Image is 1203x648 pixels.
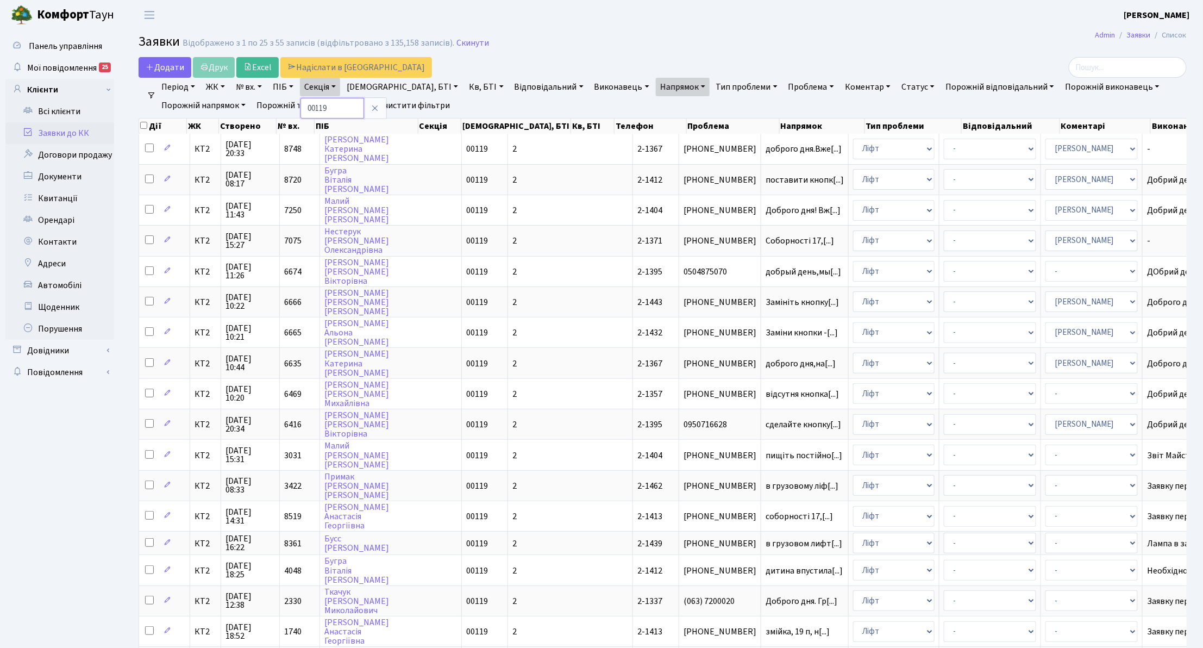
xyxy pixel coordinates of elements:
span: 2-1404 [637,204,662,216]
a: Відповідальний [510,78,588,96]
span: 00119 [466,480,488,492]
th: Кв, БТІ [571,119,615,134]
span: КТ2 [195,298,216,307]
th: ПІБ [315,119,418,134]
a: Admin [1095,29,1116,41]
span: 7250 [284,204,302,216]
span: [DATE] 20:33 [225,140,275,158]
span: 2-1395 [637,266,662,278]
th: ЖК [187,119,219,134]
span: [DATE] 18:52 [225,623,275,640]
span: 00119 [466,565,488,577]
span: сделайте кнопку[...] [766,419,841,431]
a: Виконавець [590,78,654,96]
span: [DATE] 10:22 [225,293,275,310]
a: Порожній виконавець [1061,78,1164,96]
span: КТ2 [195,206,216,215]
a: БуграВіталія[PERSON_NAME] [324,165,389,195]
span: 2 [512,266,517,278]
span: КТ2 [195,566,216,575]
span: соборності 17,[...] [766,510,833,522]
span: КТ2 [195,627,216,636]
a: Орендарі [5,209,114,231]
span: 7075 [284,235,302,247]
span: 00119 [466,388,488,400]
th: Дії [139,119,187,134]
span: 2 [512,327,517,339]
span: (063) 7200020 [684,597,756,606]
span: 2-1412 [637,174,662,186]
span: Панель управління [29,40,102,52]
span: 2-1439 [637,538,662,550]
a: Період [157,78,199,96]
span: 2 [512,565,517,577]
a: Додати [139,57,191,78]
a: [PERSON_NAME]АнастасіяГеоргіївна [324,616,389,647]
span: КТ2 [195,236,216,245]
a: Повідомлення [5,362,114,383]
a: Скинути [456,38,489,48]
a: Порожній напрямок [157,96,250,115]
a: Контакти [5,231,114,253]
span: 2-1404 [637,450,662,462]
span: в грузовому ліф[...] [766,480,838,492]
span: поставити кнопк[...] [766,174,844,186]
a: ПІБ [268,78,298,96]
span: 2-1432 [637,327,662,339]
span: [DATE] 20:34 [225,416,275,433]
span: [DATE] 08:17 [225,171,275,188]
span: 2-1443 [637,296,662,308]
span: 00119 [466,174,488,186]
b: Комфорт [37,6,89,23]
span: 00119 [466,266,488,278]
a: Документи [5,166,114,188]
span: 00119 [466,358,488,370]
span: 00119 [466,450,488,462]
span: 2 [512,538,517,550]
span: 2 [512,510,517,522]
span: [DATE] 18:25 [225,562,275,579]
th: Проблема [687,119,780,134]
span: [DATE] 15:31 [225,446,275,464]
span: [PHONE_NUMBER] [684,451,756,460]
span: 4048 [284,565,302,577]
span: 2-1367 [637,358,662,370]
span: дитина впустила[...] [766,565,843,577]
span: [DATE] 10:21 [225,324,275,341]
span: [PHONE_NUMBER] [684,236,756,245]
a: Очистити фільтри [365,96,454,115]
a: Нестерук[PERSON_NAME]Олександрівна [324,226,389,256]
th: Відповідальний [962,119,1060,134]
span: добрый день,мы[...] [766,266,841,278]
a: Порожній тип проблеми [252,96,362,115]
a: [PERSON_NAME][PERSON_NAME]Михайлівна [324,379,389,409]
span: 6674 [284,266,302,278]
span: 8720 [284,174,302,186]
span: 00119 [466,235,488,247]
a: Excel [236,57,279,78]
span: 2-1371 [637,235,662,247]
span: [DATE] 10:20 [225,385,275,402]
span: 6665 [284,327,302,339]
span: 1740 [284,626,302,638]
span: 00119 [466,595,488,607]
li: Список [1151,29,1187,41]
a: Малий[PERSON_NAME][PERSON_NAME] [324,440,389,471]
span: 00119 [466,296,488,308]
span: Додати [146,61,184,73]
span: 00119 [466,538,488,550]
div: Відображено з 1 по 25 з 55 записів (відфільтровано з 135,158 записів). [183,38,454,48]
th: Секція [418,119,462,134]
a: [PERSON_NAME]АнастасіяГеоргіївна [324,501,389,532]
a: Тип проблеми [712,78,782,96]
span: [DATE] 11:43 [225,202,275,219]
span: 00119 [466,626,488,638]
span: [PHONE_NUMBER] [684,145,756,153]
span: КТ2 [195,145,216,153]
span: 2-1367 [637,143,662,155]
span: [DATE] 08:33 [225,477,275,494]
span: 2330 [284,595,302,607]
a: Примак[PERSON_NAME][PERSON_NAME] [324,471,389,501]
a: Панель управління [5,35,114,57]
a: [PERSON_NAME]Катерина[PERSON_NAME] [324,134,389,164]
